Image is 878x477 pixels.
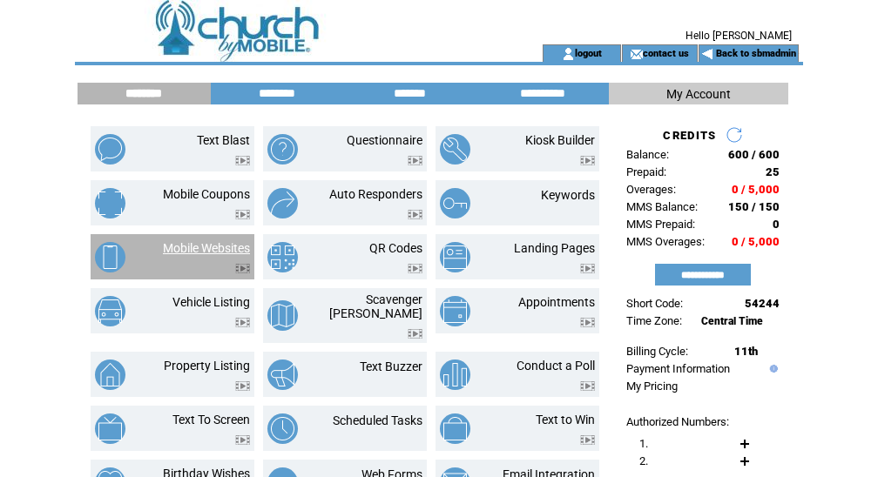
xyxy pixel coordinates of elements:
[580,318,595,327] img: video.png
[639,437,648,450] span: 1.
[440,413,470,444] img: text-to-win.png
[235,318,250,327] img: video.png
[172,413,250,427] a: Text To Screen
[347,133,422,147] a: Questionnaire
[663,129,716,142] span: CREDITS
[639,454,648,467] span: 2.
[745,297,780,310] span: 54244
[95,359,125,390] img: property-listing.png
[267,413,298,444] img: scheduled-tasks.png
[440,134,470,165] img: kiosk-builder.png
[666,87,731,101] span: My Account
[369,241,422,255] a: QR Codes
[732,235,780,248] span: 0 / 5,000
[514,241,595,255] a: Landing Pages
[235,210,250,219] img: video.png
[235,264,250,273] img: video.png
[267,242,298,272] img: qr-codes.png
[333,413,422,427] a: Scheduled Tasks
[329,292,422,320] a: Scavenger [PERSON_NAME]
[440,359,470,390] img: conduct-a-poll.png
[773,218,780,231] span: 0
[267,300,298,331] img: scavenger-hunt.png
[536,413,595,427] a: Text to Win
[766,365,778,373] img: help.gif
[267,359,298,390] img: text-buzzer.png
[360,359,422,373] a: Text Buzzer
[626,165,666,178] span: Prepaid:
[197,133,250,147] a: Text Blast
[701,47,714,61] img: backArrow.gif
[626,183,676,196] span: Overages:
[562,47,575,61] img: account_icon.gif
[163,241,250,255] a: Mobile Websites
[95,188,125,218] img: mobile-coupons.png
[267,134,298,165] img: questionnaire.png
[267,188,298,218] img: auto-responders.png
[235,435,250,445] img: video.png
[408,156,422,165] img: video.png
[517,359,595,373] a: Conduct a Poll
[95,413,125,444] img: text-to-screen.png
[440,296,470,326] img: appointments.png
[408,264,422,273] img: video.png
[580,435,595,445] img: video.png
[440,242,470,272] img: landing-pages.png
[630,47,643,61] img: contact_us_icon.gif
[734,345,758,358] span: 11th
[626,235,705,248] span: MMS Overages:
[580,381,595,391] img: video.png
[716,48,796,59] a: Back to sbmadmin
[575,47,602,58] a: logout
[163,187,250,201] a: Mobile Coupons
[732,183,780,196] span: 0 / 5,000
[408,329,422,339] img: video.png
[164,359,250,373] a: Property Listing
[626,345,688,358] span: Billing Cycle:
[728,200,780,213] span: 150 / 150
[580,156,595,165] img: video.png
[626,362,730,375] a: Payment Information
[643,47,689,58] a: contact us
[728,148,780,161] span: 600 / 600
[95,296,125,326] img: vehicle-listing.png
[626,218,695,231] span: MMS Prepaid:
[580,264,595,273] img: video.png
[440,188,470,218] img: keywords.png
[701,315,763,327] span: Central Time
[329,187,422,201] a: Auto Responders
[766,165,780,178] span: 25
[686,30,792,42] span: Hello [PERSON_NAME]
[172,295,250,309] a: Vehicle Listing
[518,295,595,309] a: Appointments
[408,210,422,219] img: video.png
[626,380,678,393] a: My Pricing
[626,200,698,213] span: MMS Balance:
[235,156,250,165] img: video.png
[95,134,125,165] img: text-blast.png
[541,188,595,202] a: Keywords
[95,242,125,272] img: mobile-websites.png
[525,133,595,147] a: Kiosk Builder
[626,148,669,161] span: Balance:
[626,297,683,310] span: Short Code:
[235,381,250,391] img: video.png
[626,415,729,428] span: Authorized Numbers:
[626,314,682,327] span: Time Zone:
